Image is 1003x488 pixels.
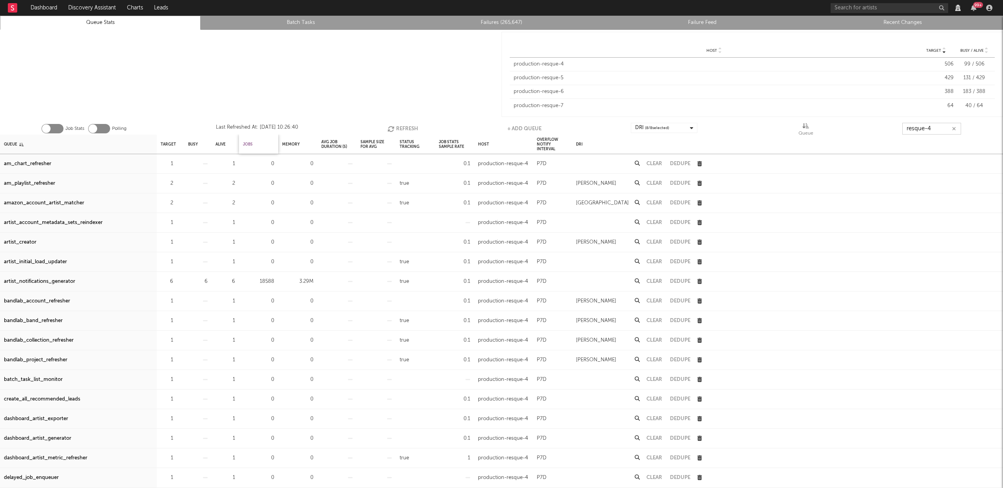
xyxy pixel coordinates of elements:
[282,218,313,228] div: 0
[321,136,353,153] div: Avg Job Duration (s)
[161,179,173,188] div: 2
[4,159,51,169] div: am_chart_refresher
[282,414,313,424] div: 0
[4,336,74,345] a: bandlab_collection_refresher
[215,434,235,443] div: 1
[282,159,313,169] div: 0
[646,299,662,304] button: Clear
[282,257,313,267] div: 0
[537,375,547,384] div: P7D
[514,60,914,68] div: production-resque-4
[918,60,954,68] div: 506
[215,136,226,153] div: Alive
[537,218,547,228] div: P7D
[670,357,690,362] button: Dedupe
[215,198,235,208] div: 2
[4,136,24,153] div: Queue
[243,395,274,404] div: 0
[4,453,87,463] div: dashboard_artist_metric_refresher
[4,198,84,208] div: amazon_account_artist_matcher
[576,297,616,306] div: [PERSON_NAME]
[243,355,274,365] div: 0
[4,218,103,228] div: artist_account_metadata_sets_reindexer
[400,136,431,153] div: Status Tracking
[243,473,274,483] div: 0
[406,18,597,27] a: Failures (265,647)
[400,257,409,267] div: true
[478,257,528,267] div: production-resque-4
[646,357,662,362] button: Clear
[478,434,528,443] div: production-resque-4
[958,102,991,110] div: 40 / 64
[798,129,813,138] div: Queue
[4,18,196,27] a: Queue Stats
[243,179,274,188] div: 0
[478,277,528,286] div: production-resque-4
[646,397,662,402] button: Clear
[243,218,274,228] div: 0
[215,218,235,228] div: 1
[478,238,528,247] div: production-resque-4
[216,123,298,135] div: Last Refreshed At: [DATE] 10:26:40
[646,200,662,206] button: Clear
[205,18,397,27] a: Batch Tasks
[670,397,690,402] button: Dedupe
[670,475,690,480] button: Dedupe
[918,88,954,96] div: 388
[439,434,470,443] div: 0.1
[576,238,616,247] div: [PERSON_NAME]
[161,336,173,345] div: 1
[646,436,662,441] button: Clear
[646,338,662,343] button: Clear
[537,336,547,345] div: P7D
[161,297,173,306] div: 1
[4,395,80,404] a: create_all_recommended_leads
[215,473,235,483] div: 1
[514,74,914,82] div: production-resque-5
[439,238,470,247] div: 0.1
[215,355,235,365] div: 1
[243,257,274,267] div: 0
[282,434,313,443] div: 0
[282,395,313,404] div: 0
[4,375,63,384] a: batch_task_list_monitor
[112,124,127,133] label: Polling
[646,377,662,382] button: Clear
[215,375,235,384] div: 1
[4,355,67,365] div: bandlab_project_refresher
[387,123,418,135] button: Refresh
[807,18,999,27] a: Recent Changes
[243,198,274,208] div: 0
[478,179,528,188] div: production-resque-4
[960,48,984,53] span: Busy / Alive
[478,159,528,169] div: production-resque-4
[645,123,669,133] span: ( 8 / 8 selected)
[243,159,274,169] div: 0
[478,218,528,228] div: production-resque-4
[243,375,274,384] div: 0
[439,297,470,306] div: 0.1
[537,238,547,247] div: P7D
[670,259,690,264] button: Dedupe
[400,277,409,286] div: true
[646,279,662,284] button: Clear
[282,453,313,463] div: 0
[537,297,547,306] div: P7D
[670,200,690,206] button: Dedupe
[537,257,547,267] div: P7D
[4,257,67,267] a: artist_initial_load_updater
[243,434,274,443] div: 0
[400,453,409,463] div: true
[4,238,36,247] a: artist_creator
[537,453,547,463] div: P7D
[400,316,409,326] div: true
[514,102,914,110] div: production-resque-7
[161,316,173,326] div: 1
[576,136,583,153] div: DRI
[282,375,313,384] div: 0
[670,279,690,284] button: Dedupe
[400,179,409,188] div: true
[537,198,547,208] div: P7D
[161,238,173,247] div: 1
